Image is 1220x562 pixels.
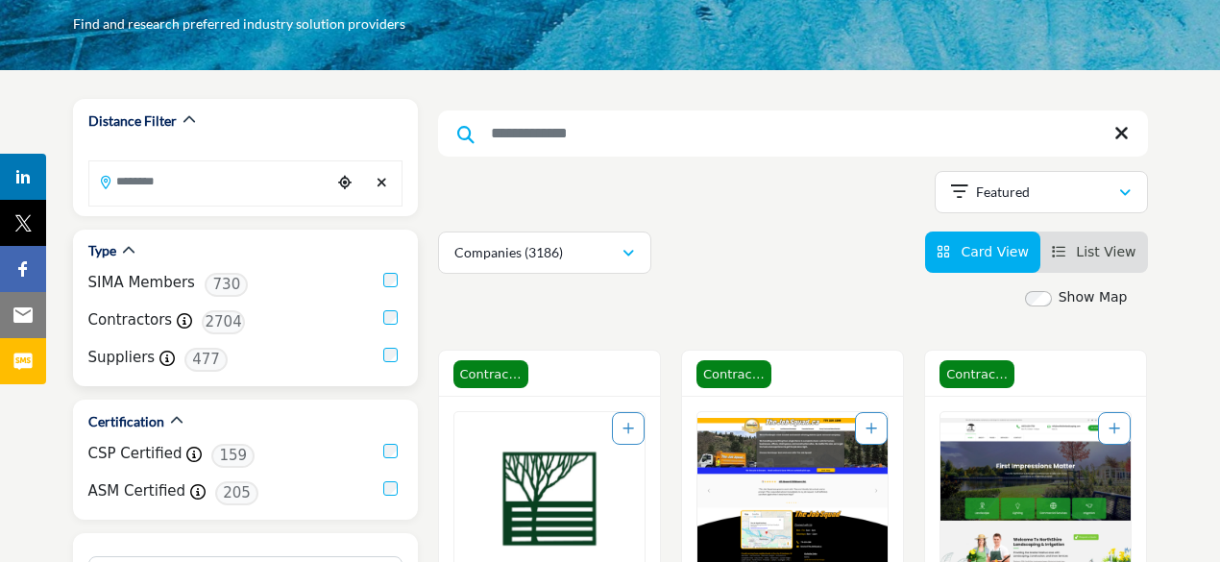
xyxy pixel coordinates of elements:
[1059,287,1128,307] label: Show Map
[976,183,1030,202] p: Featured
[939,360,1014,389] span: Contractor
[438,110,1148,157] input: Search Keyword
[961,244,1028,259] span: Card View
[1052,244,1136,259] a: View List
[866,421,877,436] a: Add To List
[368,162,396,204] div: Clear search location
[88,272,195,294] label: SIMA Members
[1076,244,1135,259] span: List View
[935,171,1148,213] button: Featured
[383,310,398,325] input: Contractors checkbox
[696,360,771,389] span: Contractor
[88,111,177,131] h2: Distance Filter
[925,232,1040,273] li: Card View
[89,162,331,200] input: Search Location
[1040,232,1148,273] li: List View
[211,444,255,468] span: 159
[453,360,528,389] span: Contractor
[454,243,563,262] p: Companies (3186)
[330,162,358,204] div: Choose your current location
[622,421,634,436] a: Add To List
[88,480,186,502] label: ASM Certified
[383,348,398,362] input: Suppliers checkbox
[73,14,405,34] p: Find and research preferred industry solution providers
[88,443,183,465] label: CSP Certified
[383,444,398,458] input: CSP Certified checkbox
[88,309,173,331] label: Contractors
[205,273,248,297] span: 730
[383,481,398,496] input: ASM Certified checkbox
[184,348,228,372] span: 477
[88,241,116,260] h2: Type
[1109,421,1120,436] a: Add To List
[937,244,1029,259] a: View Card
[88,412,164,431] h2: Certification
[438,232,651,274] button: Companies (3186)
[383,273,398,287] input: SIMA Members checkbox
[202,310,245,334] span: 2704
[215,481,258,505] span: 205
[88,347,156,369] label: Suppliers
